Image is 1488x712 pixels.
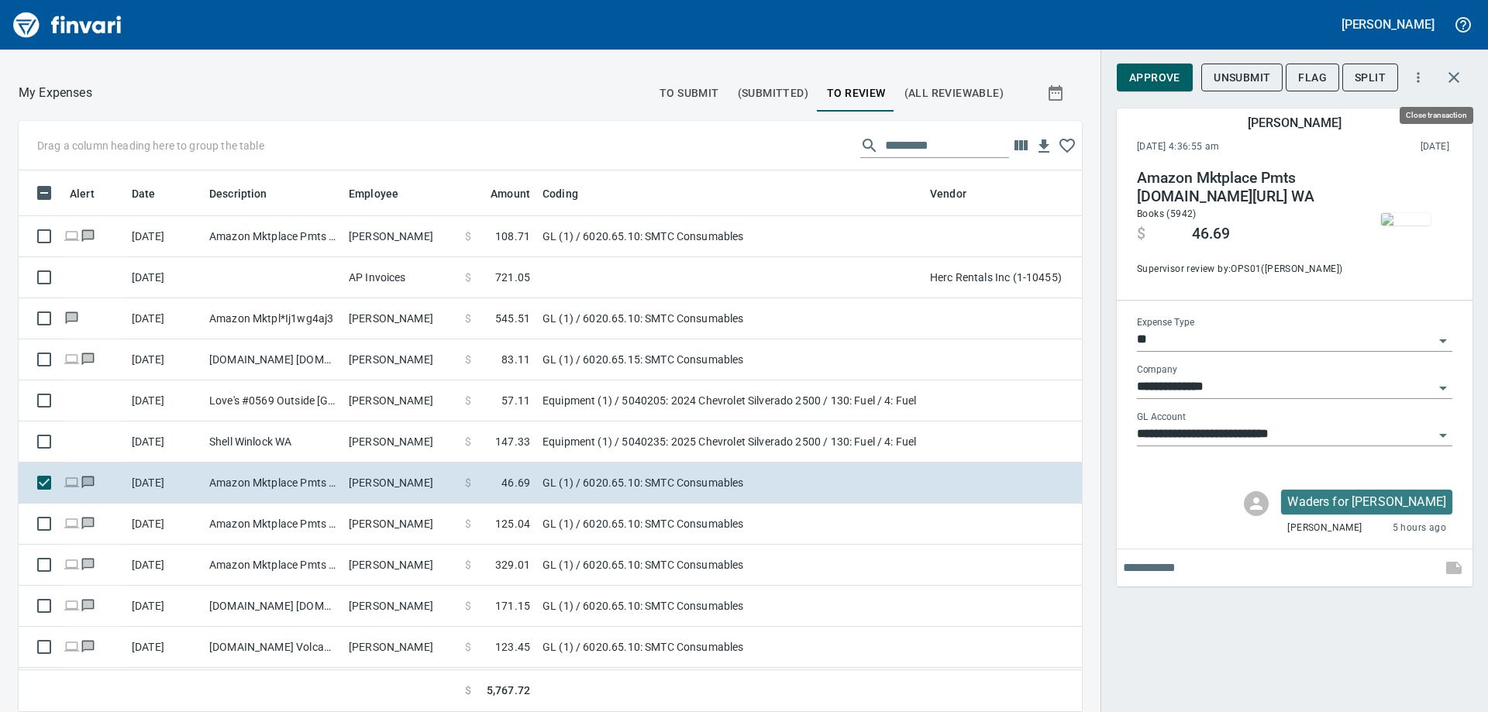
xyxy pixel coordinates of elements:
[738,84,808,103] span: (Submitted)
[1355,68,1386,88] span: Split
[126,545,203,586] td: [DATE]
[203,216,343,257] td: Amazon Mktplace Pmts [DOMAIN_NAME][URL] WA
[126,421,203,463] td: [DATE]
[203,668,343,709] td: The Home Depot #8941 Nampa ID
[1432,425,1454,446] button: Open
[1432,377,1454,399] button: Open
[501,475,530,490] span: 46.69
[126,257,203,298] td: [DATE]
[80,600,96,611] span: Has messages
[64,600,80,611] span: Online transaction
[80,518,96,528] span: Has messages
[70,184,95,203] span: Alert
[536,463,924,504] td: GL (1) / 6020.65.10: SMTC Consumables
[132,184,176,203] span: Date
[64,477,80,487] span: Online transaction
[126,298,203,339] td: [DATE]
[343,545,459,586] td: [PERSON_NAME]
[1009,134,1032,157] button: Choose columns to display
[1248,115,1341,131] h5: [PERSON_NAME]
[1342,64,1398,92] button: Split
[203,504,343,545] td: Amazon Mktplace Pmts [DOMAIN_NAME][URL] WA
[501,393,530,408] span: 57.11
[80,477,96,487] span: Has messages
[495,311,530,326] span: 545.51
[203,298,343,339] td: Amazon Mktpl*Ij1wg4aj3
[1287,493,1446,511] p: Waders for [PERSON_NAME]
[37,138,264,153] p: Drag a column heading here to group the table
[1214,68,1270,88] span: Unsubmit
[1129,68,1180,88] span: Approve
[1201,64,1283,92] button: Unsubmit
[1298,68,1327,88] span: Flag
[465,598,471,614] span: $
[495,639,530,655] span: 123.45
[495,557,530,573] span: 329.01
[536,668,924,709] td: Job (1) / 250502. 01: [GEOGRAPHIC_DATA] at [PERSON_NAME][GEOGRAPHIC_DATA] Structures / 910090. .:...
[465,270,471,285] span: $
[924,257,1079,298] td: Herc Rentals Inc (1-10455)
[904,84,1004,103] span: (All Reviewable)
[1432,330,1454,352] button: Open
[487,683,530,699] span: 5,767.72
[19,84,92,102] p: My Expenses
[1137,366,1177,375] label: Company
[495,598,530,614] span: 171.15
[1137,225,1145,243] span: $
[930,184,966,203] span: Vendor
[343,216,459,257] td: [PERSON_NAME]
[343,298,459,339] td: [PERSON_NAME]
[542,184,578,203] span: Coding
[349,184,398,203] span: Employee
[64,518,80,528] span: Online transaction
[343,257,459,298] td: AP Invoices
[536,298,924,339] td: GL (1) / 6020.65.10: SMTC Consumables
[343,504,459,545] td: [PERSON_NAME]
[64,313,80,323] span: Has messages
[80,641,96,652] span: Has messages
[343,586,459,627] td: [PERSON_NAME]
[495,229,530,244] span: 108.71
[203,463,343,504] td: Amazon Mktplace Pmts [DOMAIN_NAME][URL] WA
[1435,549,1472,586] span: This records your note into the expense. If you would like to send a message to an employee inste...
[70,184,115,203] span: Alert
[465,475,471,490] span: $
[126,627,203,668] td: [DATE]
[1117,64,1193,92] button: Approve
[64,231,80,241] span: Online transaction
[209,184,267,203] span: Description
[203,545,343,586] td: Amazon Mktplace Pmts [DOMAIN_NAME][URL] WA
[80,354,96,364] span: Has messages
[126,380,203,421] td: [DATE]
[1320,139,1449,155] span: This charge was settled by the merchant and appears on the 2025/08/09 statement.
[126,216,203,257] td: [DATE]
[465,557,471,573] span: $
[126,586,203,627] td: [DATE]
[501,352,530,367] span: 83.11
[343,668,459,709] td: [PERSON_NAME]
[343,463,459,504] td: [PERSON_NAME]
[80,559,96,569] span: Has messages
[536,545,924,586] td: GL (1) / 6020.65.10: SMTC Consumables
[203,421,343,463] td: Shell Winlock WA
[80,231,96,241] span: Has messages
[343,339,459,380] td: [PERSON_NAME]
[465,393,471,408] span: $
[203,586,343,627] td: [DOMAIN_NAME] [DOMAIN_NAME][URL] WA
[1137,139,1320,155] span: [DATE] 4:36:55 am
[465,434,471,449] span: $
[1401,60,1435,95] button: More
[1056,134,1079,157] button: Click to remember these column choices
[64,559,80,569] span: Online transaction
[209,184,288,203] span: Description
[660,84,719,103] span: To Submit
[536,504,924,545] td: GL (1) / 6020.65.10: SMTC Consumables
[132,184,156,203] span: Date
[536,627,924,668] td: GL (1) / 6020.65.10: SMTC Consumables
[1393,521,1446,536] span: 5 hours ago
[930,184,987,203] span: Vendor
[203,339,343,380] td: [DOMAIN_NAME] [DOMAIN_NAME][URL] WA
[1137,208,1197,219] span: Books (5942)
[465,516,471,531] span: $
[536,339,924,380] td: GL (1) / 6020.65.15: SMTC Consumables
